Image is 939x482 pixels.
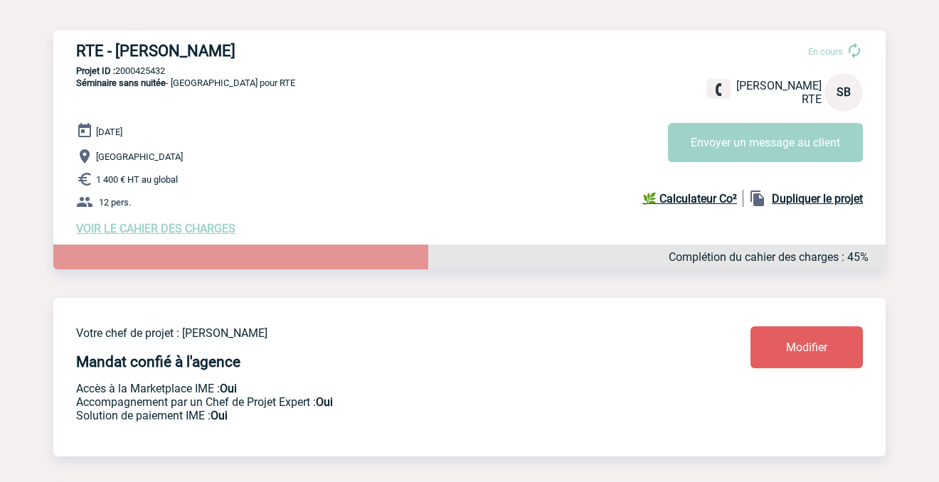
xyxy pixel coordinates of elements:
[76,77,295,88] span: - [GEOGRAPHIC_DATA] pour RTE
[668,123,863,162] button: Envoyer un message au client
[76,382,667,395] p: Accès à la Marketplace IME :
[76,395,667,409] p: Prestation payante
[802,92,822,106] span: RTE
[99,197,131,208] span: 12 pers.
[712,83,725,96] img: fixe.png
[76,77,166,88] span: Séminaire sans nuitée
[786,341,827,354] span: Modifier
[772,192,863,205] b: Dupliquer le projet
[642,192,737,205] b: 🌿 Calculateur Co²
[837,85,851,99] span: SB
[220,382,237,395] b: Oui
[76,65,115,76] b: Projet ID :
[96,151,183,162] span: [GEOGRAPHIC_DATA]
[53,65,886,76] p: 2000425432
[211,409,228,422] b: Oui
[76,326,667,340] p: Votre chef de projet : [PERSON_NAME]
[642,190,743,207] a: 🌿 Calculateur Co²
[316,395,333,409] b: Oui
[96,127,122,137] span: [DATE]
[76,353,240,370] h4: Mandat confié à l'agence
[96,174,178,185] span: 1 400 € HT au global
[76,42,503,60] h3: RTE - [PERSON_NAME]
[736,79,822,92] span: [PERSON_NAME]
[76,222,235,235] a: VOIR LE CAHIER DES CHARGES
[808,46,843,57] span: En cours
[749,190,766,207] img: file_copy-black-24dp.png
[76,409,667,422] p: Conformité aux process achat client, Prise en charge de la facturation, Mutualisation de plusieur...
